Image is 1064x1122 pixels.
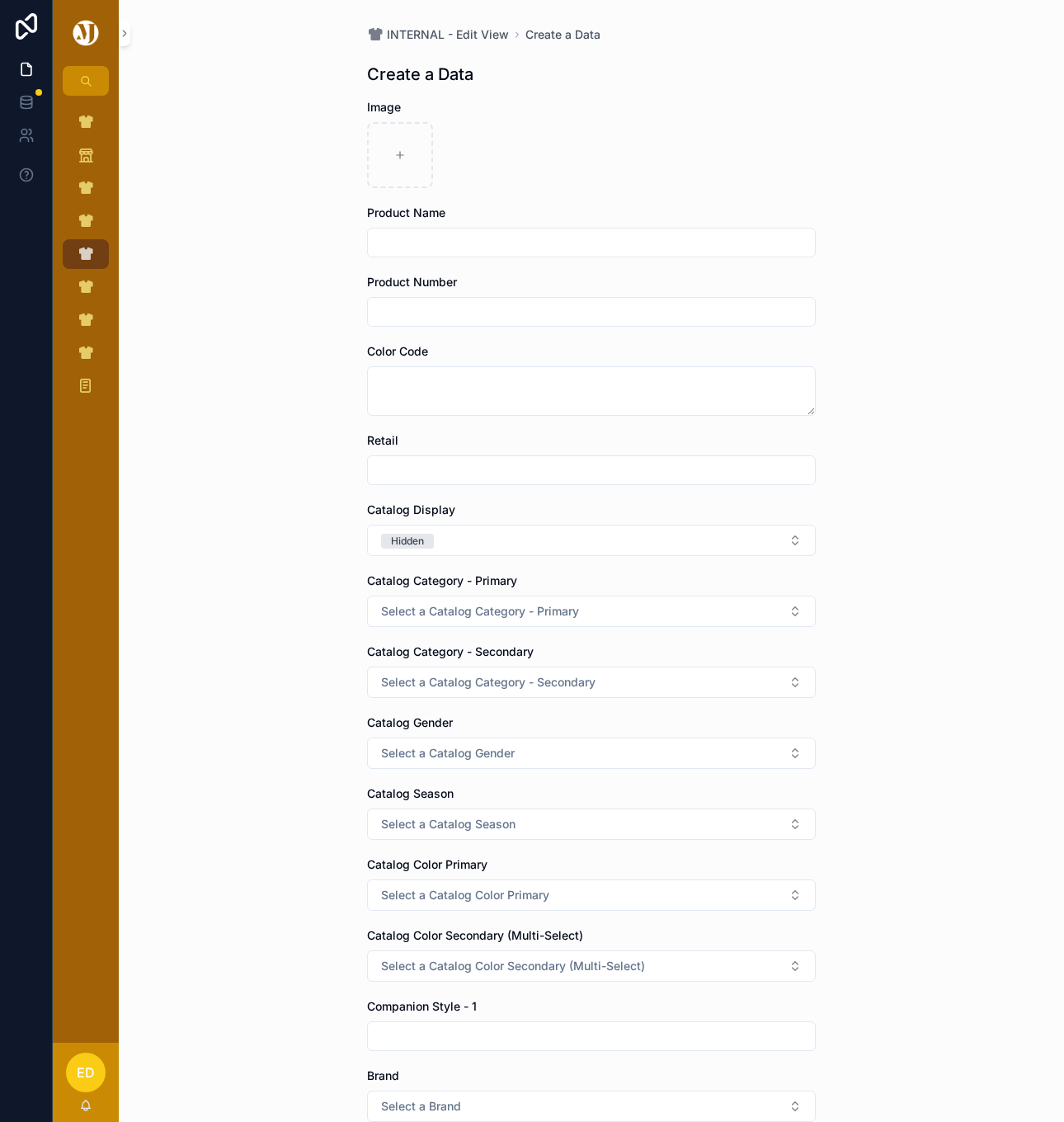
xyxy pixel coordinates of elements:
[367,1091,816,1122] button: Select Button
[391,534,424,549] div: Hidden
[367,573,517,587] span: Catalog Category - Primary
[381,603,579,620] span: Select a Catalog Category - Primary
[70,20,101,46] img: App logo
[367,205,445,219] span: Product Name
[381,532,434,549] button: Unselect HIDDEN
[367,644,534,658] span: Catalog Category - Secondary
[367,808,816,840] button: Select Button
[367,502,455,516] span: Catalog Display
[525,26,600,43] a: Create a Data
[77,1063,95,1082] span: ED
[367,26,509,43] a: INTERNAL - Edit View
[381,745,515,761] span: Select a Catalog Gender
[367,344,428,358] span: Color Code
[367,879,816,911] button: Select Button
[367,525,816,556] button: Select Button
[367,950,816,982] button: Select Button
[367,275,457,289] span: Product Number
[367,999,477,1013] span: Companion Style - 1
[367,786,454,800] span: Catalog Season
[367,715,453,729] span: Catalog Gender
[53,96,119,422] div: scrollable content
[381,887,549,903] span: Select a Catalog Color Primary
[367,433,398,447] span: Retail
[367,100,401,114] span: Image
[367,63,473,86] h1: Create a Data
[381,674,596,691] span: Select a Catalog Category - Secondary
[367,1068,399,1082] span: Brand
[367,857,487,871] span: Catalog Color Primary
[381,958,645,974] span: Select a Catalog Color Secondary (Multi-Select)
[387,26,509,43] span: INTERNAL - Edit View
[381,816,516,832] span: Select a Catalog Season
[367,667,816,698] button: Select Button
[367,928,583,942] span: Catalog Color Secondary (Multi-Select)
[367,738,816,769] button: Select Button
[381,1098,461,1115] span: Select a Brand
[367,596,816,627] button: Select Button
